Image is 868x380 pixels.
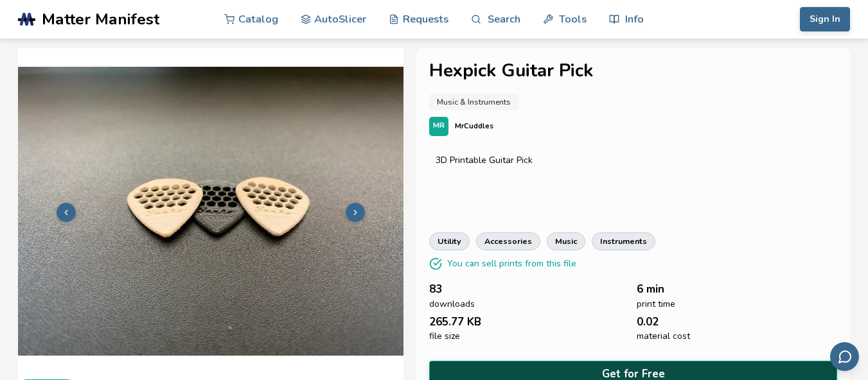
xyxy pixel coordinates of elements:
[476,232,540,250] a: accessories
[455,119,493,133] p: MrCuddles
[429,61,837,81] h1: Hexpick Guitar Pick
[429,331,460,341] span: file size
[800,7,850,31] button: Sign In
[830,342,859,371] button: Send feedback via email
[436,155,831,166] div: 3D Printable Guitar Pick
[592,232,655,250] a: instruments
[429,316,481,328] span: 265.77 KB
[429,299,475,309] span: downloads
[433,122,445,130] span: MR
[447,257,576,270] p: You can sell prints from this file
[42,10,159,28] span: Matter Manifest
[637,283,664,295] span: 6 min
[547,232,585,250] a: music
[429,232,470,250] a: utility
[429,94,518,110] a: Music & Instruments
[637,331,690,341] span: material cost
[637,299,675,309] span: print time
[429,283,442,295] span: 83
[637,316,659,328] span: 0.02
